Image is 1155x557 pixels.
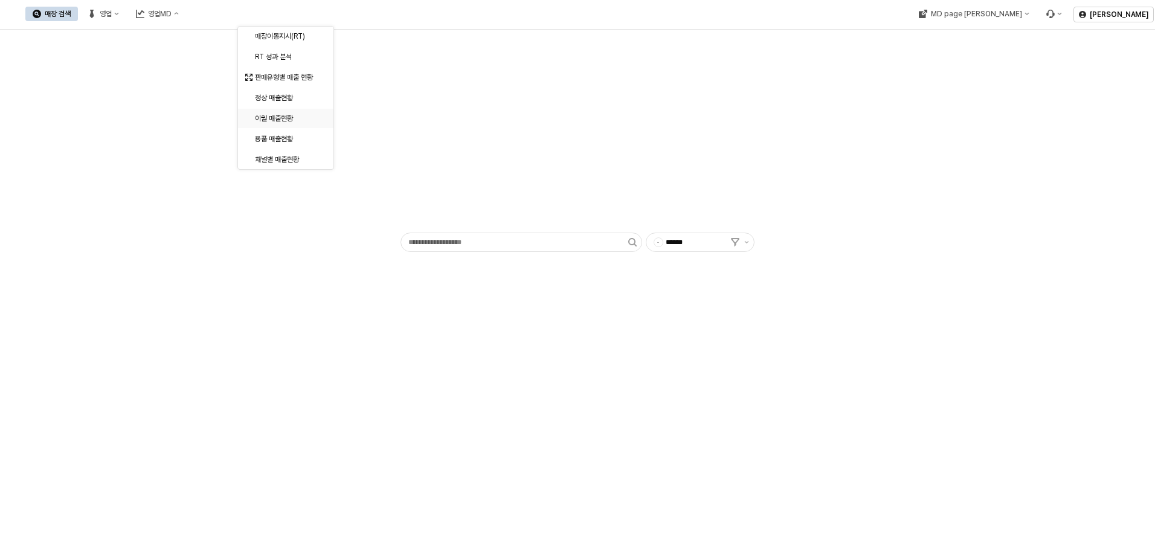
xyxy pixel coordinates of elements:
[1073,7,1154,22] button: [PERSON_NAME]
[238,26,333,170] div: Select an option
[930,10,1021,18] div: MD page [PERSON_NAME]
[911,7,1036,21] div: MD page 이동
[1038,7,1069,21] div: Menu item 6
[255,52,319,62] div: RT 성과 분석
[739,233,754,251] button: 제안 사항 표시
[100,10,112,18] div: 영업
[255,114,319,123] div: 이월 매출현황
[255,93,319,103] div: 정상 매출현황
[255,134,319,144] div: 용품 매출현황
[654,238,663,246] span: -
[129,7,186,21] button: 영업MD
[148,10,172,18] div: 영업MD
[80,7,126,21] button: 영업
[45,10,71,18] div: 매장 검색
[255,72,319,82] div: 판매유형별 매출 현황
[911,7,1036,21] button: MD page [PERSON_NAME]
[1090,10,1148,19] p: [PERSON_NAME]
[255,31,319,41] div: 매장이동지시(RT)
[255,155,319,164] div: 채널별 매출현황
[25,7,78,21] button: 매장 검색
